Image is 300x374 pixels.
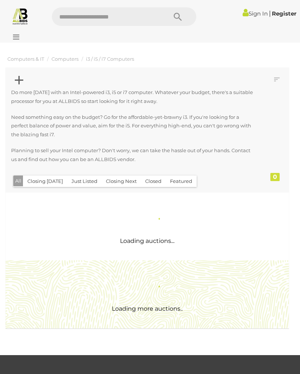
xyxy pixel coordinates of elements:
[101,176,141,187] button: Closing Next
[270,173,280,181] div: 0
[269,9,271,17] span: |
[51,56,79,62] a: Computers
[120,237,174,244] span: Loading auctions...
[159,7,196,26] button: Search
[7,56,44,62] a: Computers & IT
[23,176,67,187] button: Closing [DATE]
[67,176,102,187] button: Just Listed
[112,305,183,312] span: Loading more auctions..
[11,113,255,139] p: Need something easy on the budget? Go for the affordable-yet-brawny i3. If you're looking for a p...
[141,176,166,187] button: Closed
[86,56,134,62] a: i3 / i5 / i7 Computers
[11,7,29,25] img: Allbids.com.au
[13,176,23,186] button: All
[11,146,255,164] p: Planning to sell your Intel computer? Don't worry, we can take the hassle out of your hands. Cont...
[11,88,255,106] p: Do more [DATE] with an Intel-powered i3, i5 or i7 computer. Whatever your budget, there's a suita...
[272,10,296,17] a: Register
[243,10,268,17] a: Sign In
[166,176,197,187] button: Featured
